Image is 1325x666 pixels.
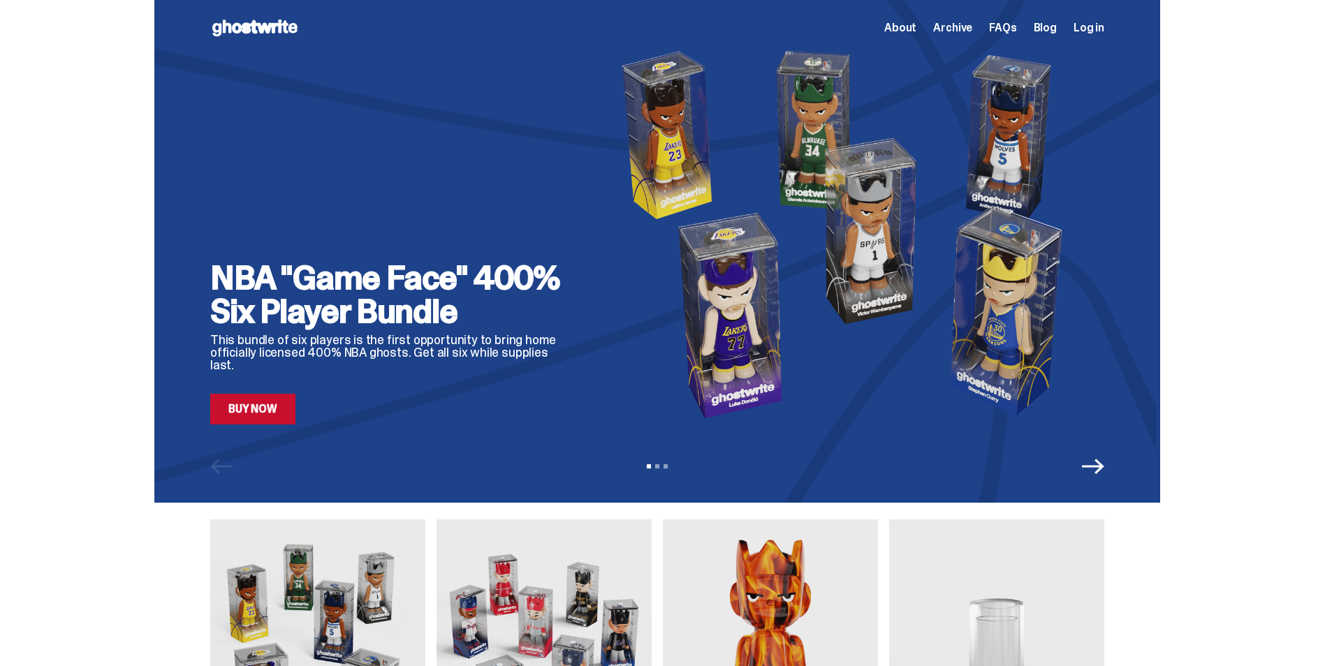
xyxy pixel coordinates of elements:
[933,22,972,34] a: Archive
[1074,22,1104,34] a: Log in
[596,43,1104,424] img: NBA "Game Face" 400% Six Player Bundle
[664,464,668,468] button: View slide 3
[647,464,651,468] button: View slide 1
[884,22,916,34] a: About
[1034,22,1057,34] a: Blog
[655,464,659,468] button: View slide 2
[210,261,573,328] h2: NBA "Game Face" 400% Six Player Bundle
[210,334,573,371] p: This bundle of six players is the first opportunity to bring home officially licensed 400% NBA gh...
[1082,455,1104,478] button: Next
[989,22,1016,34] a: FAQs
[210,394,295,424] a: Buy Now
